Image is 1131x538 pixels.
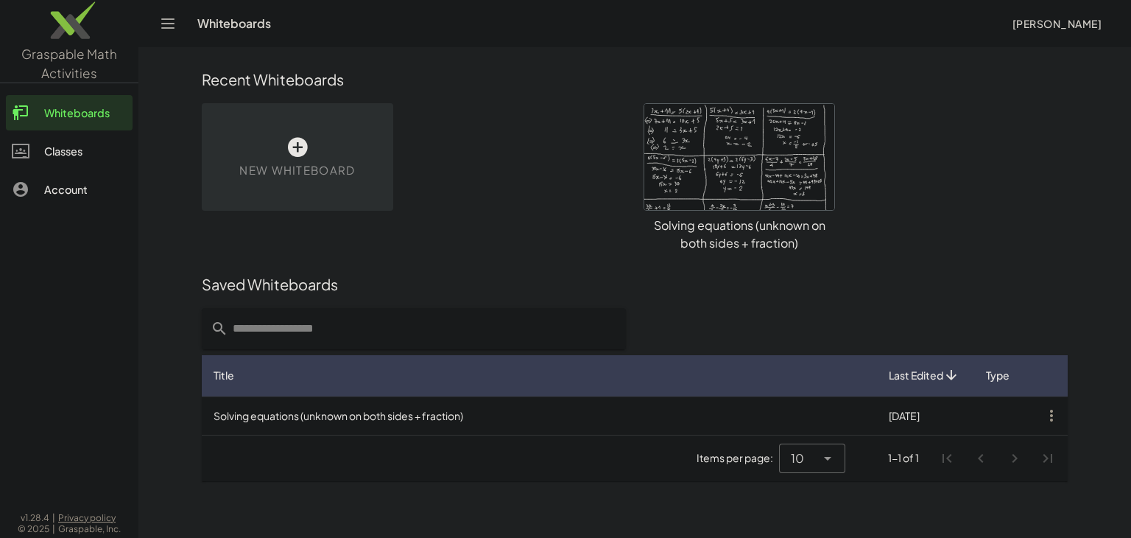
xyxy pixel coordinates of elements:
button: [PERSON_NAME] [1000,10,1113,37]
div: Classes [44,142,127,160]
span: | [52,512,55,524]
span: Type [986,368,1010,383]
div: Saved Whiteboards [202,274,1068,295]
a: Classes [6,133,133,169]
div: Recent Whiteboards [202,69,1068,90]
td: Solving equations (unknown on both sides + fraction) [202,396,877,435]
div: Account [44,181,127,198]
div: 1-1 of 1 [888,450,919,466]
a: Privacy policy [58,512,121,524]
span: 10 [791,450,804,467]
span: v1.28.4 [21,512,49,524]
span: | [52,523,55,535]
span: © 2025 [18,523,49,535]
td: [DATE] [877,396,972,435]
span: Title [214,368,234,383]
div: Whiteboards [44,104,127,122]
span: Graspable, Inc. [58,523,121,535]
a: Whiteboards [6,95,133,130]
span: Items per page: [697,450,779,466]
span: [PERSON_NAME] [1012,17,1102,30]
span: Last Edited [889,368,943,383]
span: Graspable Math Activities [21,46,117,81]
div: Solving equations (unknown on both sides + fraction) [644,217,835,252]
nav: Pagination Navigation [931,441,1065,475]
span: New Whiteboard [239,162,355,179]
button: Toggle navigation [156,12,180,35]
i: prepended action [211,320,228,338]
a: Account [6,172,133,207]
